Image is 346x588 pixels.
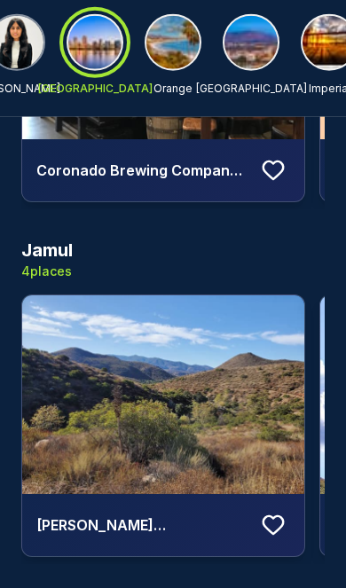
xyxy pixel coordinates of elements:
[22,295,304,494] img: Hollenbeck Canyon Wildlife Area
[21,238,73,263] h3: Jamul
[196,82,307,96] p: [GEOGRAPHIC_DATA]
[36,160,249,181] h4: Coronado Brewing Company - [GEOGRAPHIC_DATA]
[36,514,249,536] h4: [PERSON_NAME][GEOGRAPHIC_DATA]
[146,16,200,69] img: Orange
[38,82,153,96] p: [GEOGRAPHIC_DATA]
[21,263,73,280] p: 4 places
[224,16,278,69] img: Riverside
[153,82,193,96] p: Orange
